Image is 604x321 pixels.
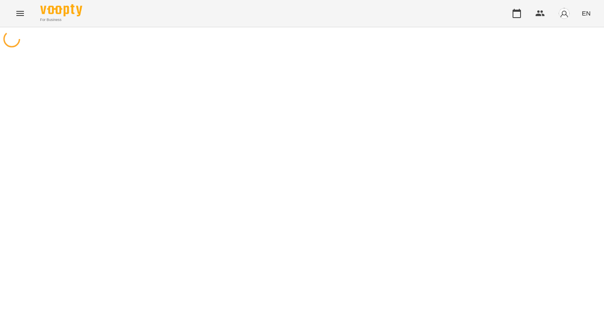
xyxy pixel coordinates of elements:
[10,3,30,23] button: Menu
[40,17,82,23] span: For Business
[558,8,570,19] img: avatar_s.png
[578,5,594,21] button: EN
[40,4,82,16] img: Voopty Logo
[582,9,591,18] span: EN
